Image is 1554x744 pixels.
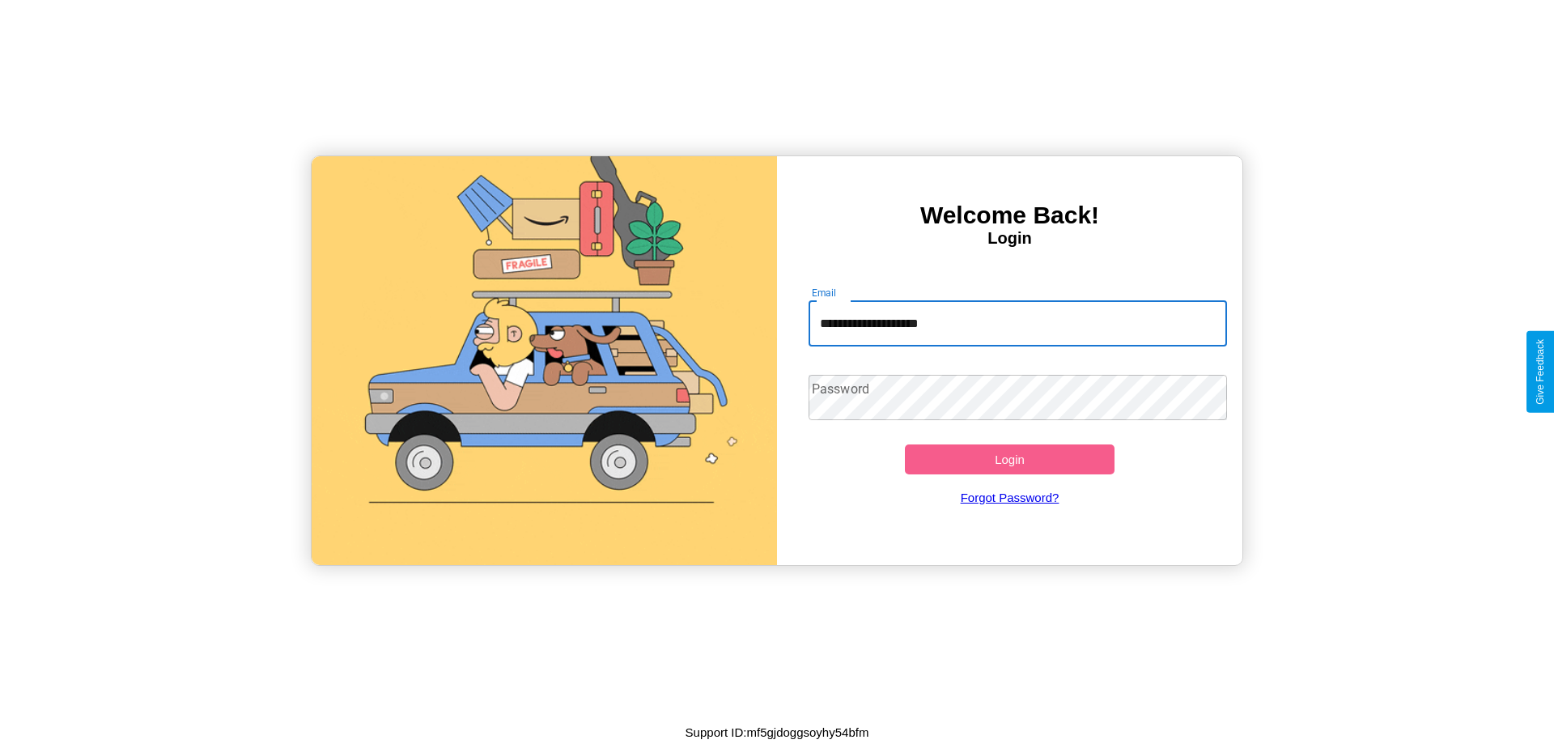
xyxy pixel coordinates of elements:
[686,721,869,743] p: Support ID: mf5gjdoggsoyhy54bfm
[800,474,1220,521] a: Forgot Password?
[905,444,1115,474] button: Login
[777,229,1242,248] h4: Login
[777,202,1242,229] h3: Welcome Back!
[1535,339,1546,405] div: Give Feedback
[312,156,777,565] img: gif
[812,286,837,300] label: Email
